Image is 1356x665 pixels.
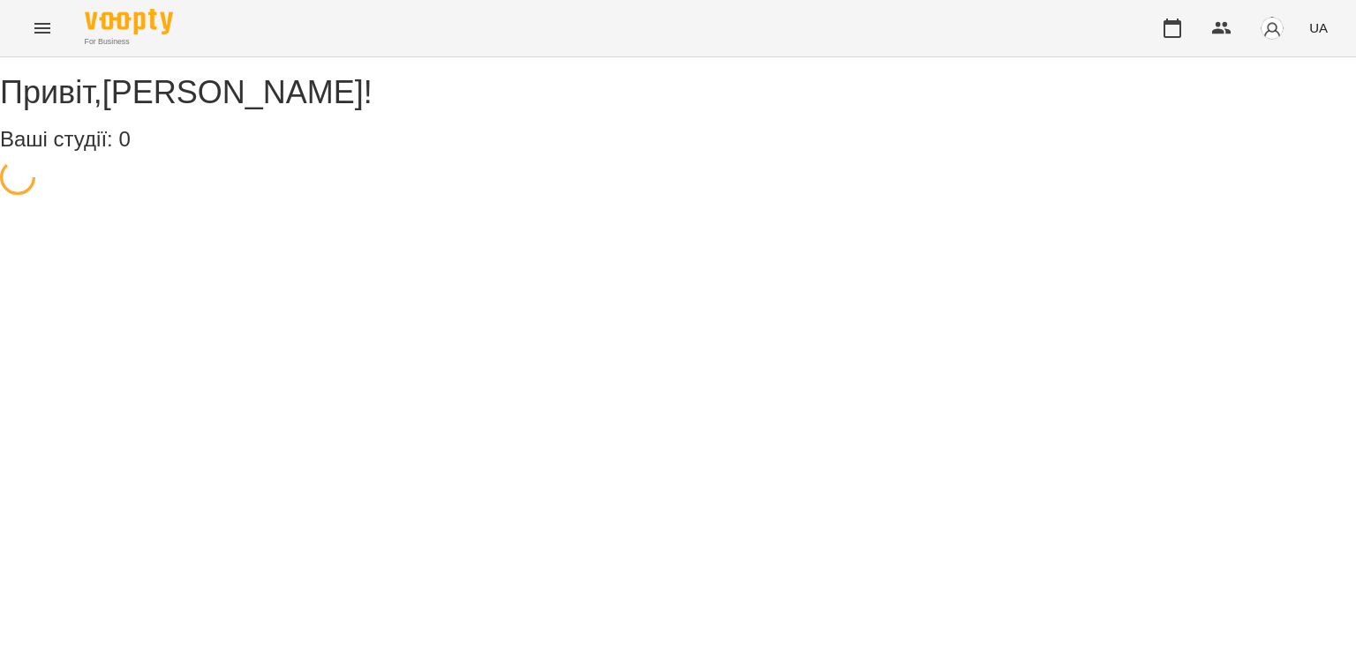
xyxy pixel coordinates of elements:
button: Menu [21,7,64,49]
img: avatar_s.png [1260,16,1284,41]
button: UA [1302,11,1335,44]
span: UA [1309,19,1328,37]
img: Voopty Logo [85,9,173,34]
span: For Business [85,36,173,48]
span: 0 [118,127,130,151]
